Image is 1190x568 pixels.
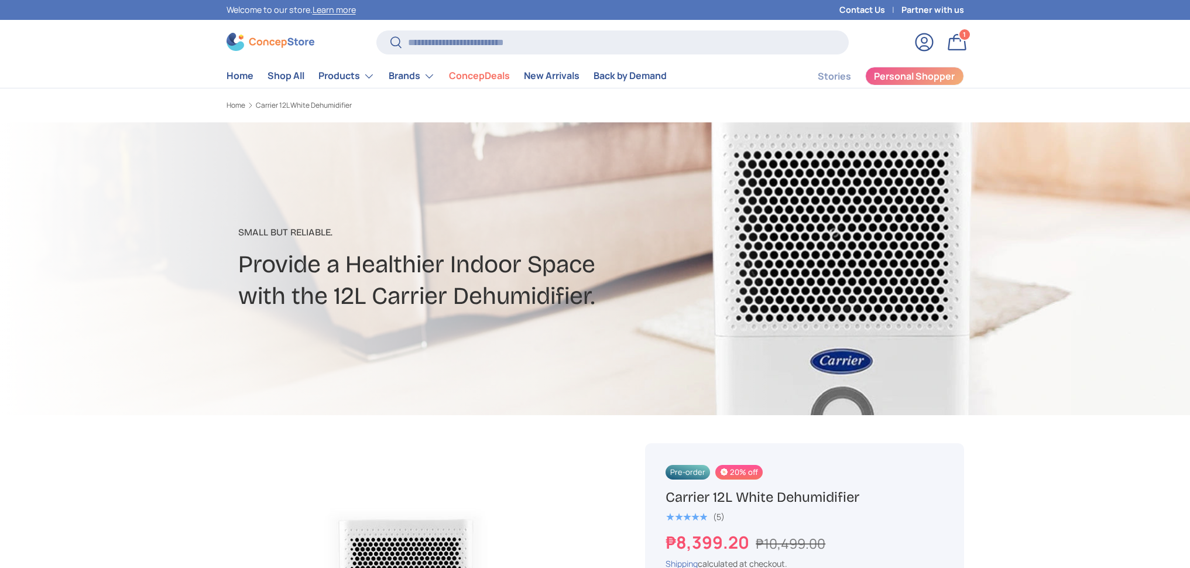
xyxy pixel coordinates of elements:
[389,64,435,88] a: Brands
[449,64,510,87] a: ConcepDeals
[227,102,245,109] a: Home
[818,65,851,88] a: Stories
[756,534,825,553] s: ₱10,499.00
[382,64,442,88] summary: Brands
[666,509,725,522] a: 5.0 out of 5.0 stars (5)
[524,64,579,87] a: New Arrivals
[666,465,710,480] span: Pre-order
[713,512,725,521] div: (5)
[227,100,618,111] nav: Breadcrumbs
[313,4,356,15] a: Learn more
[268,64,304,87] a: Shop All
[839,4,901,16] a: Contact Us
[865,67,964,85] a: Personal Shopper
[963,30,966,39] span: 1
[874,71,955,81] span: Personal Shopper
[666,531,752,554] strong: ₱8,399.20
[238,225,688,239] p: Small But Reliable.
[227,64,253,87] a: Home
[666,488,943,507] h1: Carrier 12L White Dehumidifier
[238,249,688,312] h2: Provide a Healthier Indoor Space with the 12L Carrier Dehumidifier.
[311,64,382,88] summary: Products
[256,102,352,109] a: Carrier 12L White Dehumidifier
[715,465,763,480] span: 20% off
[666,511,707,523] span: ★★★★★
[227,33,314,51] img: ConcepStore
[901,4,964,16] a: Partner with us
[227,4,356,16] p: Welcome to our store.
[318,64,375,88] a: Products
[227,64,667,88] nav: Primary
[790,64,964,88] nav: Secondary
[594,64,667,87] a: Back by Demand
[666,512,707,522] div: 5.0 out of 5.0 stars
